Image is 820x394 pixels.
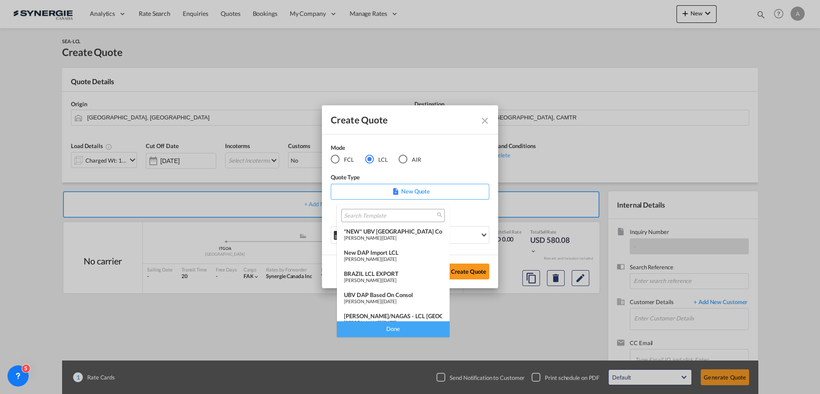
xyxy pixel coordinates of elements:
[344,256,381,262] span: [PERSON_NAME]
[337,321,449,337] div: Done
[344,212,435,220] input: Search Template
[382,256,396,262] span: [DATE]
[344,277,381,283] span: [PERSON_NAME]
[344,235,381,241] span: [PERSON_NAME]
[344,235,442,241] div: |
[382,277,396,283] span: [DATE]
[382,235,396,241] span: [DATE]
[344,277,442,283] div: |
[382,320,396,325] span: [DATE]
[344,312,442,320] div: [PERSON_NAME]/NAGAS - LCL [GEOGRAPHIC_DATA]
[344,298,381,304] span: [PERSON_NAME]
[344,249,442,256] div: New DAP Import LCL
[344,298,442,304] div: |
[344,291,442,298] div: UBV DAP based on Consol
[436,212,443,218] md-icon: icon-magnify
[344,320,442,325] div: |
[344,228,442,235] div: *NEW* UBV [GEOGRAPHIC_DATA] consol LCL
[382,298,396,304] span: [DATE]
[344,256,442,262] div: |
[344,320,381,325] span: [PERSON_NAME]
[344,270,442,277] div: BRAZIL LCL EXPORT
